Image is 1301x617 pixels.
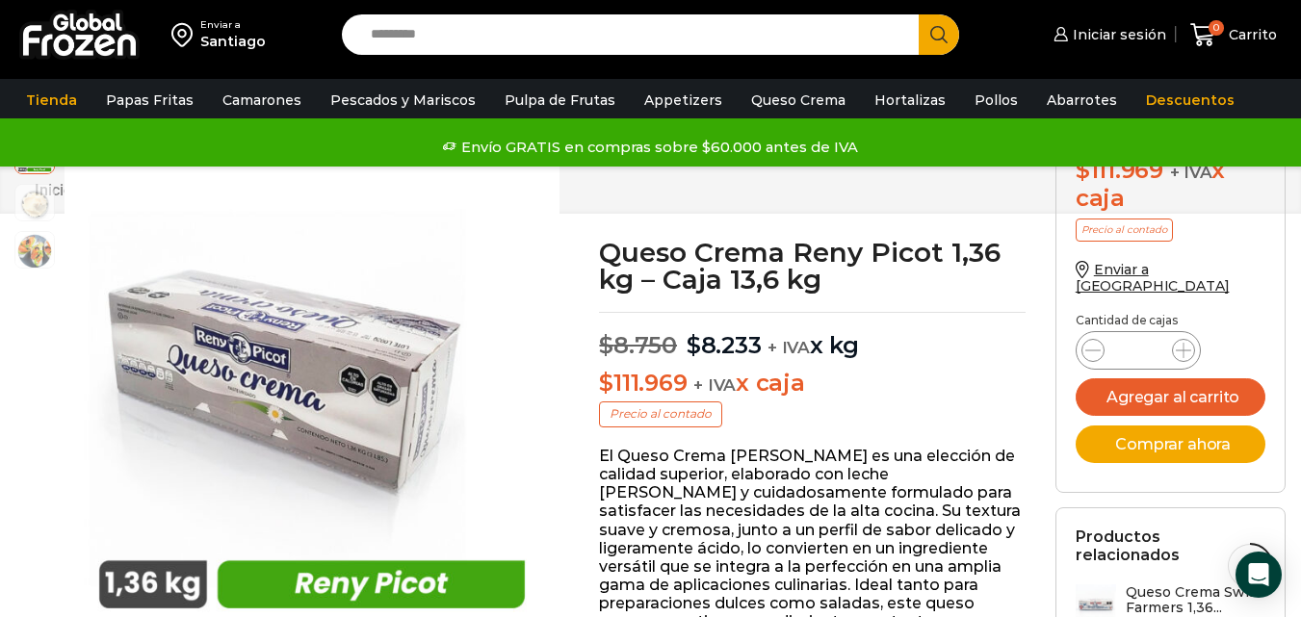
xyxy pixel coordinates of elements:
[1076,314,1266,327] p: Cantidad de cajas
[599,370,1026,398] p: x caja
[200,18,266,32] div: Enviar a
[599,239,1026,293] h1: Queso Crema Reny Picot 1,36 kg – Caja 13,6 kg
[15,232,54,270] span: salmon-ahumado-2
[1076,425,1266,463] button: Comprar ahora
[1068,25,1166,44] span: Iniciar sesión
[1049,15,1166,54] a: Iniciar sesión
[768,338,810,357] span: + IVA
[213,82,311,118] a: Camarones
[687,331,762,359] bdi: 8.233
[495,82,625,118] a: Pulpa de Frutas
[1076,261,1230,295] a: Enviar a [GEOGRAPHIC_DATA]
[599,312,1026,360] p: x kg
[1209,20,1224,36] span: 0
[200,32,266,51] div: Santiago
[599,369,687,397] bdi: 111.969
[599,331,613,359] span: $
[599,369,613,397] span: $
[1120,337,1157,364] input: Product quantity
[1170,163,1212,182] span: + IVA
[171,18,200,51] img: address-field-icon.svg
[965,82,1028,118] a: Pollos
[742,82,855,118] a: Queso Crema
[1236,552,1282,598] div: Open Intercom Messenger
[1224,25,1277,44] span: Carrito
[599,401,722,426] p: Precio al contado
[1076,156,1163,184] bdi: 111.969
[1076,219,1173,242] p: Precio al contado
[635,82,732,118] a: Appetizers
[1126,584,1266,617] h3: Queso Crema Swiss Farmers 1,36...
[15,185,54,223] span: queso crema 2
[16,82,87,118] a: Tienda
[1076,156,1090,184] span: $
[599,331,677,359] bdi: 8.750
[1076,378,1266,416] button: Agregar al carrito
[96,82,203,118] a: Papas Fritas
[321,82,485,118] a: Pescados y Mariscos
[919,14,959,55] button: Search button
[693,375,736,395] span: + IVA
[687,331,701,359] span: $
[1076,157,1266,213] div: x caja
[1037,82,1127,118] a: Abarrotes
[1185,13,1282,58] a: 0 Carrito
[1136,82,1244,118] a: Descuentos
[1076,527,1266,564] h2: Productos relacionados
[865,82,955,118] a: Hortalizas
